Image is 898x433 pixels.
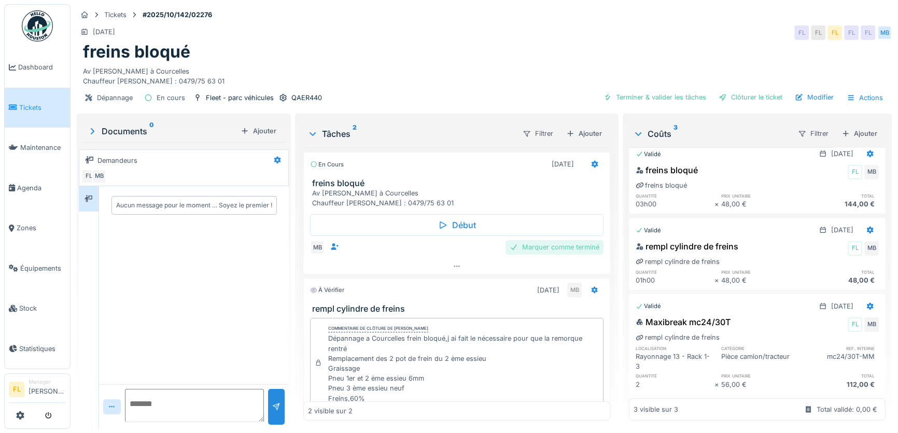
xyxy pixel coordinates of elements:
div: Tâches [307,128,514,140]
div: Dépannage [97,93,133,103]
div: Av [PERSON_NAME] à Courcelles Chauffeur [PERSON_NAME] : 0479/75 63 01 [312,188,606,208]
div: [DATE] [831,149,853,159]
a: Dashboard [5,47,70,88]
div: 2 [636,380,714,389]
div: 48,00 € [800,275,879,285]
div: Validé [636,150,661,159]
sup: 0 [149,125,154,137]
a: Équipements [5,248,70,289]
div: 01h00 [636,275,714,285]
h6: total [800,269,879,275]
span: Tickets [19,103,66,113]
strong: #2025/10/142/02276 [138,10,216,20]
div: freins bloqué [636,180,687,190]
div: 48,00 € [721,275,800,285]
div: 112,00 € [800,380,879,389]
div: freins bloqué [636,164,698,176]
div: × [714,380,721,389]
div: Filtrer [518,126,558,141]
div: Validé [636,302,661,311]
div: Clôturer le ticket [714,90,787,104]
img: Badge_color-CXgf-gQk.svg [22,10,53,41]
div: À vérifier [310,286,344,295]
a: Statistiques [5,329,70,369]
div: Rayonnage 13 - Rack 1-3 [636,352,714,371]
h6: quantité [636,192,714,199]
span: Zones [17,223,66,233]
div: 03h00 [636,199,714,209]
div: FL [811,25,825,40]
div: 2 visible sur 2 [308,406,353,416]
div: 144,00 € [800,199,879,209]
div: En cours [157,93,185,103]
span: Agenda [17,183,66,193]
div: mc24/30T-MM [800,352,879,371]
sup: 3 [673,128,678,140]
div: FL [848,165,862,179]
span: Dashboard [18,62,66,72]
div: rempl cylindre de freins [636,332,720,342]
div: Ajouter [562,127,606,141]
sup: 2 [353,128,357,140]
div: [DATE] [93,27,115,37]
div: Marquer comme terminé [506,240,604,254]
div: En cours [310,160,344,169]
div: Av [PERSON_NAME] à Courcelles Chauffeur [PERSON_NAME] : 0479/75 63 01 [83,62,886,86]
div: Commentaire de clôture de [PERSON_NAME] [328,325,428,332]
a: Agenda [5,168,70,208]
div: Maxibreak mc24/30T [636,316,731,328]
div: Aucun message pour le moment … Soyez le premier ! [116,201,272,210]
div: Dépannage a Courcelles frein bloqué,j ai fait le nécessaire pour que la remorque rentré Remplacem... [328,333,599,403]
span: Stock [19,303,66,313]
div: MB [864,317,879,332]
div: 48,00 € [721,199,800,209]
h3: rempl cylindre de freins [312,304,606,314]
div: QAER440 [291,93,322,103]
a: Stock [5,288,70,329]
div: MB [92,169,106,184]
div: Documents [87,125,236,137]
li: [PERSON_NAME] [29,378,66,400]
h6: prix unitaire [721,372,800,379]
div: FL [794,25,809,40]
div: Actions [842,90,888,105]
div: FL [81,169,96,184]
div: FL [844,25,859,40]
div: FL [861,25,875,40]
div: [DATE] [831,225,853,235]
div: [DATE] [537,285,559,295]
h6: catégorie [721,345,800,352]
div: Début [310,214,604,236]
div: rempl cylindre de freins [636,257,720,267]
h6: localisation [636,345,714,352]
div: Ajouter [236,124,280,138]
h6: total [800,372,879,379]
span: Maintenance [20,143,66,152]
div: Demandeurs [97,156,137,165]
a: FL Manager[PERSON_NAME] [9,378,66,403]
li: FL [9,382,24,397]
div: × [714,275,721,285]
h6: prix unitaire [721,269,800,275]
div: Coûts [633,128,789,140]
div: Modifier [791,90,838,104]
h6: total [800,192,879,199]
div: rempl cylindre de freins [636,240,738,253]
div: FL [827,25,842,40]
div: FL [848,317,862,332]
div: 56,00 € [721,380,800,389]
div: Tickets [104,10,127,20]
div: [DATE] [552,159,574,169]
div: [DATE] [831,301,853,311]
div: Validé [636,226,661,235]
h6: quantité [636,269,714,275]
div: Filtrer [793,126,833,141]
span: Statistiques [19,344,66,354]
a: Tickets [5,88,70,128]
a: Maintenance [5,128,70,168]
div: Manager [29,378,66,386]
div: Fleet - parc véhicules [206,93,274,103]
div: Terminer & valider les tâches [599,90,710,104]
h6: quantité [636,372,714,379]
div: Ajouter [837,127,881,141]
